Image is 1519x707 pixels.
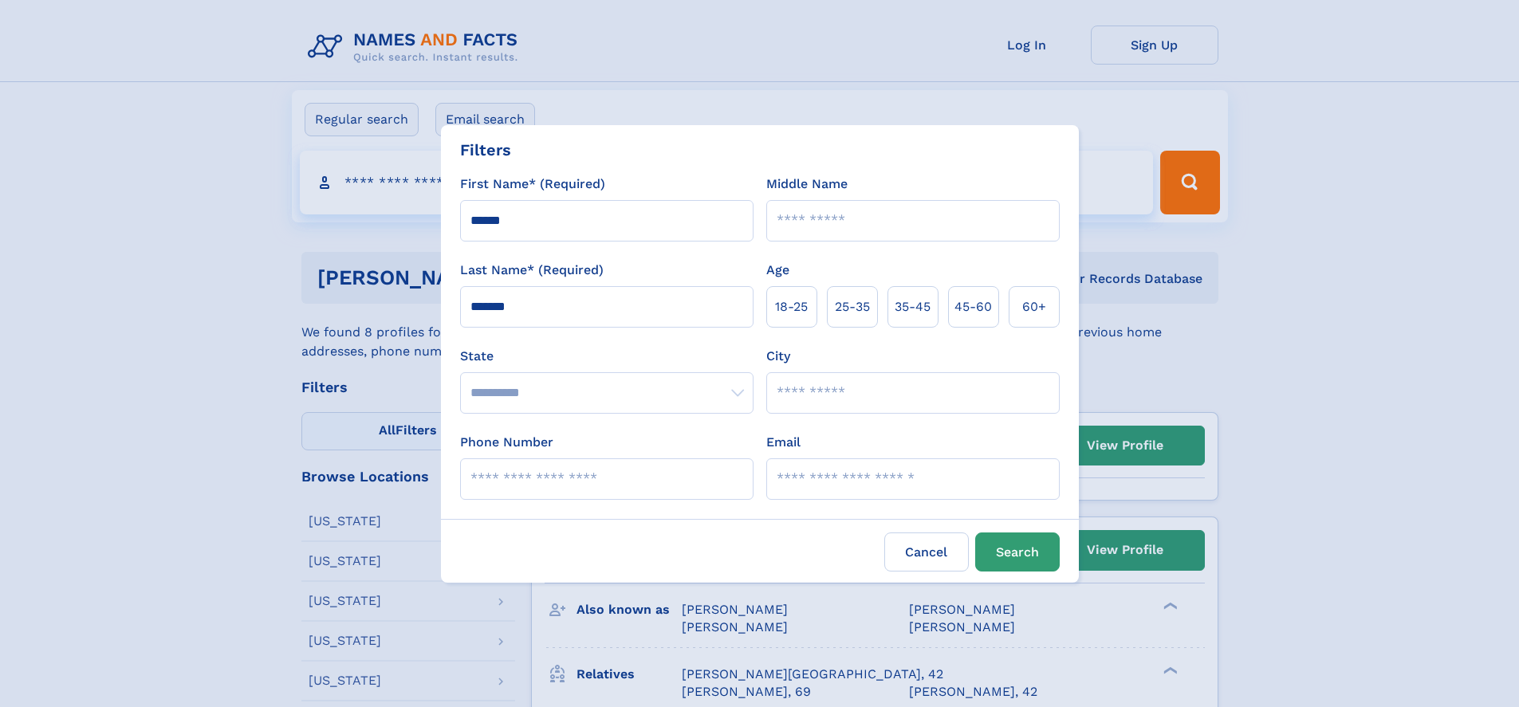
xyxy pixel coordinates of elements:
[954,297,992,316] span: 45‑60
[775,297,808,316] span: 18‑25
[460,347,754,366] label: State
[460,175,605,194] label: First Name* (Required)
[1022,297,1046,316] span: 60+
[460,433,553,452] label: Phone Number
[975,532,1060,571] button: Search
[884,532,969,571] label: Cancel
[766,347,790,366] label: City
[895,297,931,316] span: 35‑45
[766,261,789,280] label: Age
[766,433,801,452] label: Email
[460,261,604,280] label: Last Name* (Required)
[766,175,848,194] label: Middle Name
[835,297,870,316] span: 25‑35
[460,138,511,162] div: Filters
